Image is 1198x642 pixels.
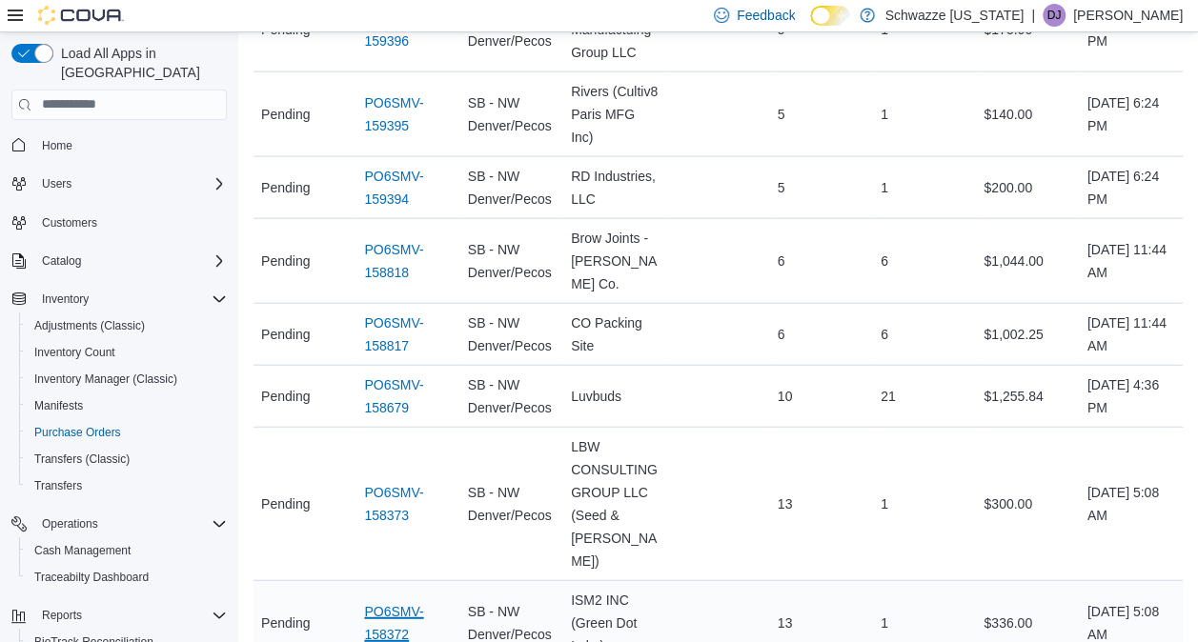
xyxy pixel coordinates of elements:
div: [DATE] 6:24 PM [1080,84,1183,145]
a: Transfers (Classic) [27,448,137,471]
button: Home [4,131,234,159]
span: Inventory [42,291,89,307]
span: Purchase Orders [34,425,121,440]
span: 6 [778,250,785,272]
span: 1 [881,176,888,199]
span: Customers [42,215,97,231]
span: Operations [34,512,227,535]
button: Inventory [34,288,96,311]
span: 1 [881,612,888,634]
button: Operations [34,512,106,535]
a: Purchase Orders [27,421,129,444]
span: Home [42,138,72,153]
span: Pending [261,385,310,408]
div: $200.00 [976,169,1079,207]
span: Adjustments (Classic) [27,314,227,337]
button: Reports [34,604,90,627]
span: Users [42,176,71,191]
span: Inventory Manager (Classic) [34,371,177,387]
a: Manifests [27,394,91,417]
span: 5 [778,176,785,199]
div: RD Industries, LLC [563,157,666,218]
div: Luvbuds [563,377,666,415]
span: DJ [1047,4,1062,27]
span: Traceabilty Dashboard [34,570,149,585]
p: | [1031,4,1035,27]
div: CO Packing Site [563,304,666,365]
div: $336.00 [976,604,1079,642]
span: SB - NW Denver/Pecos [468,165,556,211]
a: PO6SMV-159394 [364,165,452,211]
span: Transfers [27,474,227,497]
span: SB - NW Denver/Pecos [468,91,556,137]
img: Cova [38,6,124,25]
span: SB - NW Denver/Pecos [468,238,556,284]
div: [DATE] 5:08 AM [1080,473,1183,534]
button: Transfers [19,472,234,499]
input: Dark Mode [810,6,850,26]
p: Schwazze [US_STATE] [884,4,1024,27]
button: Reports [4,602,234,629]
span: Manifests [34,398,83,413]
div: $300.00 [976,485,1079,523]
a: PO6SMV-158679 [364,373,452,419]
span: Inventory Count [27,341,227,364]
span: Reports [34,604,227,627]
div: Brow Joints - [PERSON_NAME] Co. [563,219,666,303]
span: Users [34,172,227,195]
span: 6 [778,323,785,346]
span: Catalog [34,250,227,272]
span: Transfers [34,478,82,493]
div: [DATE] 6:24 PM [1080,157,1183,218]
span: SB - NW Denver/Pecos [468,311,556,357]
span: Purchase Orders [27,421,227,444]
div: $140.00 [976,95,1079,133]
span: Pending [261,323,310,346]
span: Home [34,133,227,157]
button: Catalog [34,250,89,272]
button: Users [34,172,79,195]
div: [DATE] 4:36 PM [1080,366,1183,427]
span: Pending [261,492,310,515]
span: 13 [778,612,793,634]
span: Inventory Count [34,345,115,360]
div: [DATE] 11:44 AM [1080,304,1183,365]
div: $1,255.84 [976,377,1079,415]
span: Reports [42,608,82,623]
span: Dark Mode [810,26,811,27]
p: [PERSON_NAME] [1073,4,1183,27]
span: 1 [881,492,888,515]
span: Catalog [42,253,81,269]
div: [DATE] 11:44 AM [1080,231,1183,291]
button: Purchase Orders [19,419,234,446]
a: PO6SMV-159395 [364,91,452,137]
button: Users [4,171,234,197]
span: Pending [261,176,310,199]
span: SB - NW Denver/Pecos [468,373,556,419]
span: SB - NW Denver/Pecos [468,481,556,527]
div: Rivers (Cultiv8 Paris MFG Inc) [563,72,666,156]
span: Inventory [34,288,227,311]
span: Cash Management [27,539,227,562]
span: Transfers (Classic) [34,451,130,467]
span: 10 [778,385,793,408]
span: Customers [34,211,227,234]
a: Home [34,134,80,157]
a: PO6SMV-158373 [364,481,452,527]
a: Transfers [27,474,90,497]
span: Cash Management [34,543,131,558]
button: Adjustments (Classic) [19,312,234,339]
button: Inventory Manager (Classic) [19,366,234,392]
div: $1,002.25 [976,315,1079,353]
button: Transfers (Classic) [19,446,234,472]
span: Inventory Manager (Classic) [27,368,227,391]
span: Adjustments (Classic) [34,318,145,333]
span: Feedback [737,6,795,25]
a: Customers [34,211,105,234]
span: Pending [261,103,310,126]
span: 21 [881,385,896,408]
button: Manifests [19,392,234,419]
button: Operations [4,511,234,537]
div: $1,044.00 [976,242,1079,280]
div: Dawn Johnston [1043,4,1066,27]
